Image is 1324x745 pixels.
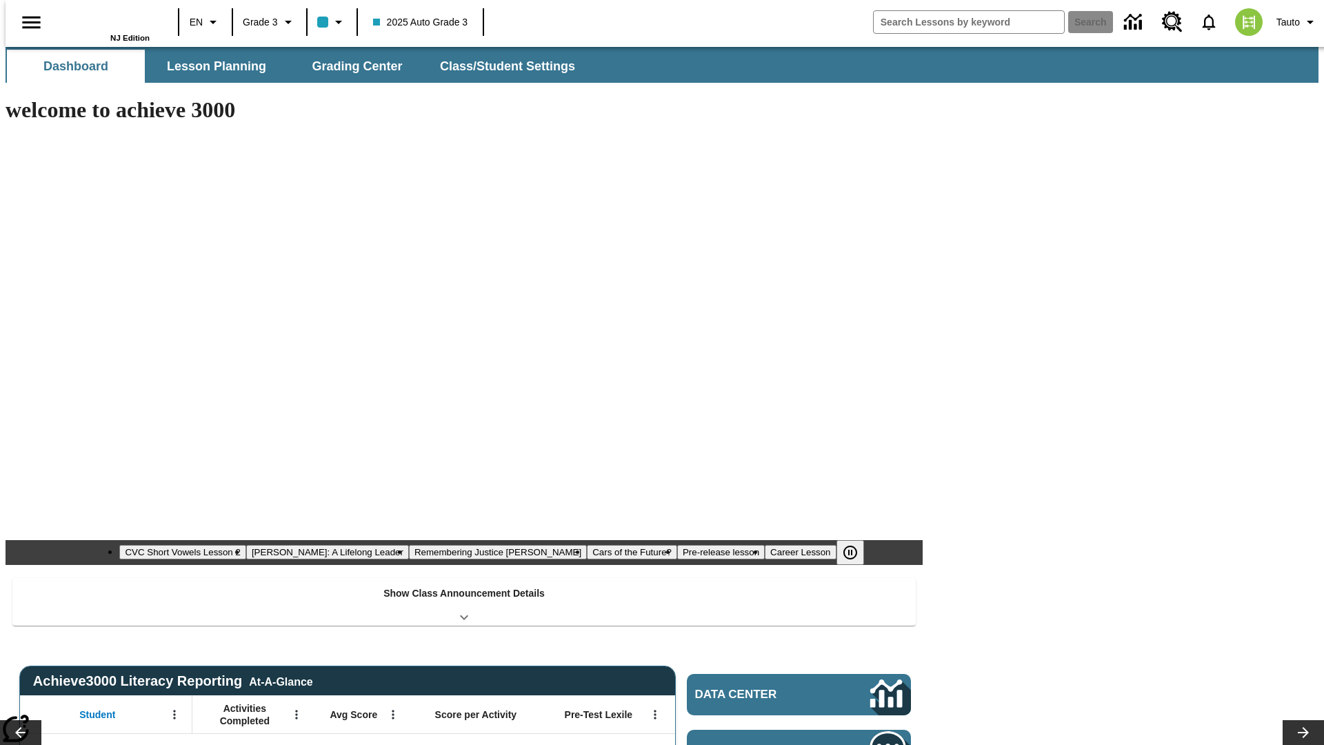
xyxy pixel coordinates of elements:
[565,708,633,721] span: Pre-Test Lexile
[60,5,150,42] div: Home
[60,6,150,34] a: Home
[79,708,115,721] span: Student
[246,545,409,559] button: Slide 2 Dianne Feinstein: A Lifelong Leader
[383,586,545,601] p: Show Class Announcement Details
[6,50,588,83] div: SubNavbar
[383,704,403,725] button: Open Menu
[1235,8,1263,36] img: avatar image
[330,708,377,721] span: Avg Score
[167,59,266,74] span: Lesson Planning
[373,15,468,30] span: 2025 Auto Grade 3
[243,15,278,30] span: Grade 3
[6,47,1318,83] div: SubNavbar
[1191,4,1227,40] a: Notifications
[1227,4,1271,40] button: Select a new avatar
[7,50,145,83] button: Dashboard
[110,34,150,42] span: NJ Edition
[312,10,352,34] button: Class color is light blue. Change class color
[1276,15,1300,30] span: Tauto
[286,704,307,725] button: Open Menu
[677,545,765,559] button: Slide 5 Pre-release lesson
[874,11,1064,33] input: search field
[836,540,878,565] div: Pause
[1271,10,1324,34] button: Profile/Settings
[695,688,824,702] span: Data Center
[429,50,586,83] button: Class/Student Settings
[1283,720,1324,745] button: Lesson carousel, Next
[12,578,916,626] div: Show Class Announcement Details
[409,545,587,559] button: Slide 3 Remembering Justice O'Connor
[1116,3,1154,41] a: Data Center
[645,704,665,725] button: Open Menu
[836,540,864,565] button: Pause
[312,59,402,74] span: Grading Center
[249,673,312,688] div: At-A-Glance
[190,15,203,30] span: EN
[43,59,108,74] span: Dashboard
[587,545,677,559] button: Slide 4 Cars of the Future?
[288,50,426,83] button: Grading Center
[435,708,517,721] span: Score per Activity
[237,10,302,34] button: Grade: Grade 3, Select a grade
[183,10,228,34] button: Language: EN, Select a language
[1154,3,1191,41] a: Resource Center, Will open in new tab
[33,673,313,689] span: Achieve3000 Literacy Reporting
[687,674,911,715] a: Data Center
[119,545,245,559] button: Slide 1 CVC Short Vowels Lesson 2
[164,704,185,725] button: Open Menu
[148,50,285,83] button: Lesson Planning
[765,545,836,559] button: Slide 6 Career Lesson
[11,2,52,43] button: Open side menu
[440,59,575,74] span: Class/Student Settings
[199,702,290,727] span: Activities Completed
[6,97,923,123] h1: welcome to achieve 3000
